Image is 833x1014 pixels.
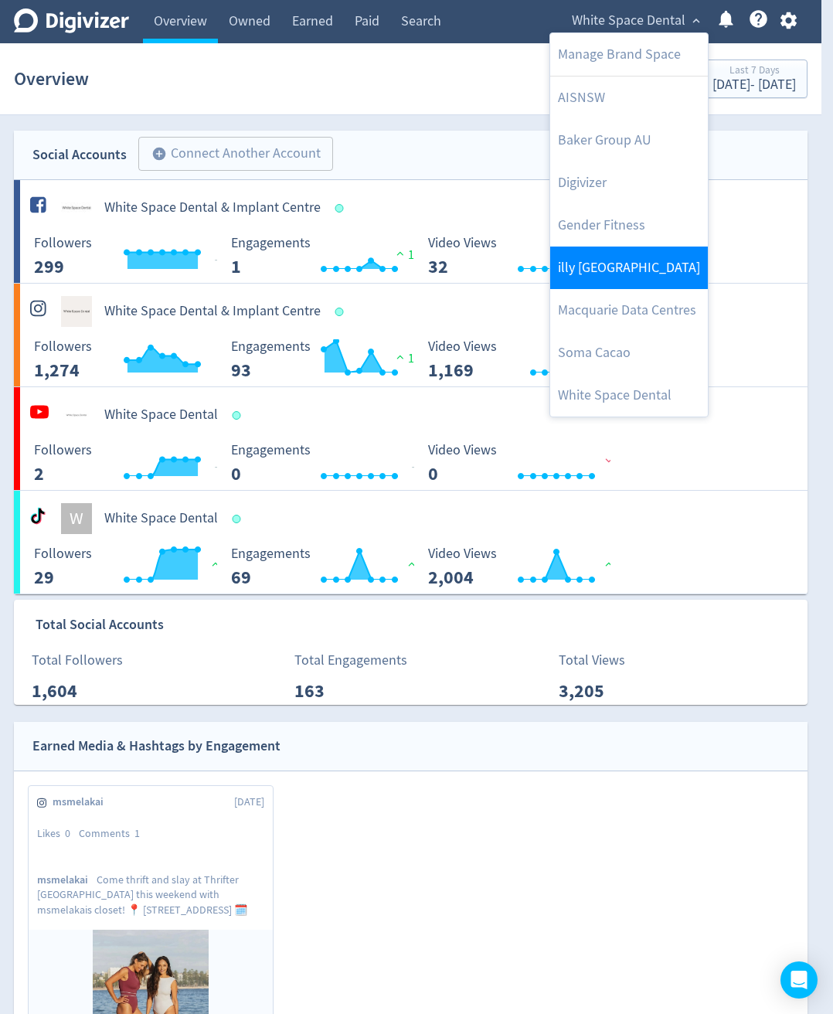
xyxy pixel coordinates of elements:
a: Digivizer [550,162,708,204]
a: illy [GEOGRAPHIC_DATA] [550,247,708,289]
a: Manage Brand Space [550,33,708,76]
a: White Space Dental [550,374,708,417]
a: Gender Fitness [550,204,708,247]
a: Soma Cacao [550,332,708,374]
a: Baker Group AU [550,119,708,162]
div: Open Intercom Messenger [780,961,818,999]
a: AISNSW [550,77,708,119]
a: Macquarie Data Centres [550,289,708,332]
